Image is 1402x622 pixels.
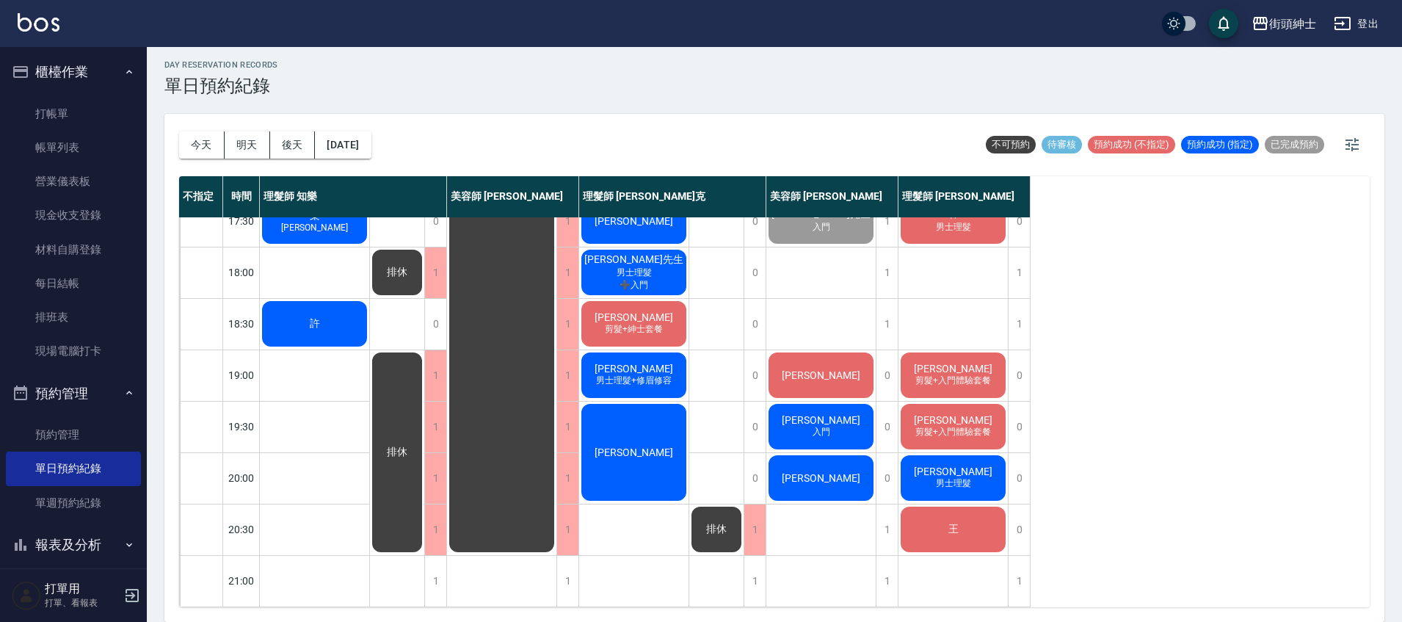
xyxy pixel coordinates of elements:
[744,196,766,247] div: 0
[270,131,316,159] button: 後天
[1265,138,1324,151] span: 已完成預約
[744,453,766,504] div: 0
[223,247,260,298] div: 18:00
[223,195,260,247] div: 17:30
[6,97,141,131] a: 打帳單
[1181,138,1259,151] span: 預約成功 (指定)
[6,267,141,300] a: 每日結帳
[223,350,260,401] div: 19:00
[602,323,666,336] span: 剪髮+紳士套餐
[424,196,446,247] div: 0
[164,76,278,96] h3: 單日預約紀錄
[424,453,446,504] div: 1
[424,556,446,607] div: 1
[810,426,833,438] span: 入門
[45,596,120,610] p: 打單、看報表
[744,350,766,401] div: 0
[1328,10,1384,37] button: 登出
[876,196,898,247] div: 1
[876,299,898,350] div: 1
[424,350,446,401] div: 1
[592,215,676,227] span: [PERSON_NAME]
[986,138,1036,151] span: 不可預約
[447,176,579,217] div: 美容師 [PERSON_NAME]
[810,221,833,234] span: 入門
[6,53,141,91] button: 櫃檯作業
[424,247,446,298] div: 1
[1008,453,1030,504] div: 0
[223,298,260,350] div: 18:30
[384,446,410,459] span: 排休
[1008,350,1030,401] div: 0
[6,526,141,564] button: 報表及分析
[424,402,446,452] div: 1
[876,556,898,607] div: 1
[18,13,59,32] img: Logo
[911,414,995,426] span: [PERSON_NAME]
[307,317,323,330] span: 許
[592,446,676,458] span: [PERSON_NAME]
[1209,9,1238,38] button: save
[424,299,446,350] div: 0
[1246,9,1322,39] button: 街頭紳士
[945,523,962,536] span: 王
[223,452,260,504] div: 20:00
[912,426,994,438] span: 剪髮+入門體驗套餐
[6,164,141,198] a: 營業儀表板
[933,221,974,234] span: 男士理髮
[933,477,974,490] span: 男士理髮
[424,505,446,555] div: 1
[876,453,898,504] div: 0
[223,555,260,607] div: 21:00
[1269,15,1316,33] div: 街頭紳士
[12,581,41,610] img: Person
[6,452,141,485] a: 單日預約紀錄
[278,223,351,233] span: [PERSON_NAME]
[744,505,766,555] div: 1
[744,299,766,350] div: 0
[556,556,578,607] div: 1
[703,523,730,536] span: 排休
[556,299,578,350] div: 1
[581,253,686,267] span: [PERSON_NAME]先生
[556,196,578,247] div: 1
[556,453,578,504] div: 1
[579,176,766,217] div: 理髮師 [PERSON_NAME]克
[592,363,676,375] span: [PERSON_NAME]
[779,472,863,484] span: [PERSON_NAME]
[876,350,898,401] div: 0
[6,198,141,232] a: 現金收支登錄
[6,300,141,334] a: 排班表
[876,402,898,452] div: 0
[744,402,766,452] div: 0
[164,60,278,70] h2: day Reservation records
[592,311,676,323] span: [PERSON_NAME]
[779,414,863,426] span: [PERSON_NAME]
[179,176,223,217] div: 不指定
[6,334,141,368] a: 現場電腦打卡
[384,266,410,279] span: 排休
[315,131,371,159] button: [DATE]
[1042,138,1082,151] span: 待審核
[911,466,995,477] span: [PERSON_NAME]
[1088,138,1175,151] span: 預約成功 (不指定)
[556,505,578,555] div: 1
[556,350,578,401] div: 1
[6,375,141,413] button: 預約管理
[1008,299,1030,350] div: 1
[223,176,260,217] div: 時間
[1008,505,1030,555] div: 0
[6,233,141,267] a: 材料自購登錄
[1008,556,1030,607] div: 1
[744,247,766,298] div: 0
[1008,402,1030,452] div: 0
[766,176,898,217] div: 美容師 [PERSON_NAME]
[225,131,270,159] button: 明天
[260,176,447,217] div: 理髮師 知樂
[617,279,651,292] span: ➕入門
[614,267,655,279] span: 男士理髮
[1008,247,1030,298] div: 1
[45,582,120,596] h5: 打單用
[556,402,578,452] div: 1
[593,375,675,387] span: 男士理髮+修眉修容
